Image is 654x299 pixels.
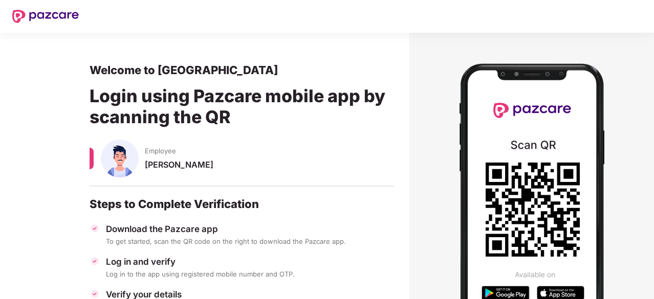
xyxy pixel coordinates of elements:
div: Steps to Complete Verification [90,197,394,211]
div: [PERSON_NAME] [145,159,394,179]
div: Log in to the app using registered mobile number and OTP. [106,269,394,279]
div: To get started, scan the QR code on the right to download the Pazcare app. [106,237,394,246]
img: New Pazcare Logo [12,10,79,23]
div: Log in and verify [106,256,394,267]
img: svg+xml;base64,PHN2ZyBpZD0iVGljay0zMngzMiIgeG1sbnM9Imh0dHA6Ly93d3cudzMub3JnLzIwMDAvc3ZnIiB3aWR0aD... [90,256,100,266]
span: Employee [145,146,176,155]
img: svg+xml;base64,PHN2ZyBpZD0iVGljay0zMngzMiIgeG1sbnM9Imh0dHA6Ly93d3cudzMub3JnLzIwMDAvc3ZnIiB3aWR0aD... [90,223,100,234]
div: Login using Pazcare mobile app by scanning the QR [90,77,394,140]
div: Welcome to [GEOGRAPHIC_DATA] [90,63,394,77]
img: svg+xml;base64,PHN2ZyBpZD0iU3BvdXNlX01hbGUiIHhtbG5zPSJodHRwOi8vd3d3LnczLm9yZy8yMDAwL3N2ZyIgeG1sbn... [101,140,139,177]
img: svg+xml;base64,PHN2ZyBpZD0iVGljay0zMngzMiIgeG1sbnM9Imh0dHA6Ly93d3cudzMub3JnLzIwMDAvc3ZnIiB3aWR0aD... [90,289,100,299]
div: Download the Pazcare app [106,223,394,235]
